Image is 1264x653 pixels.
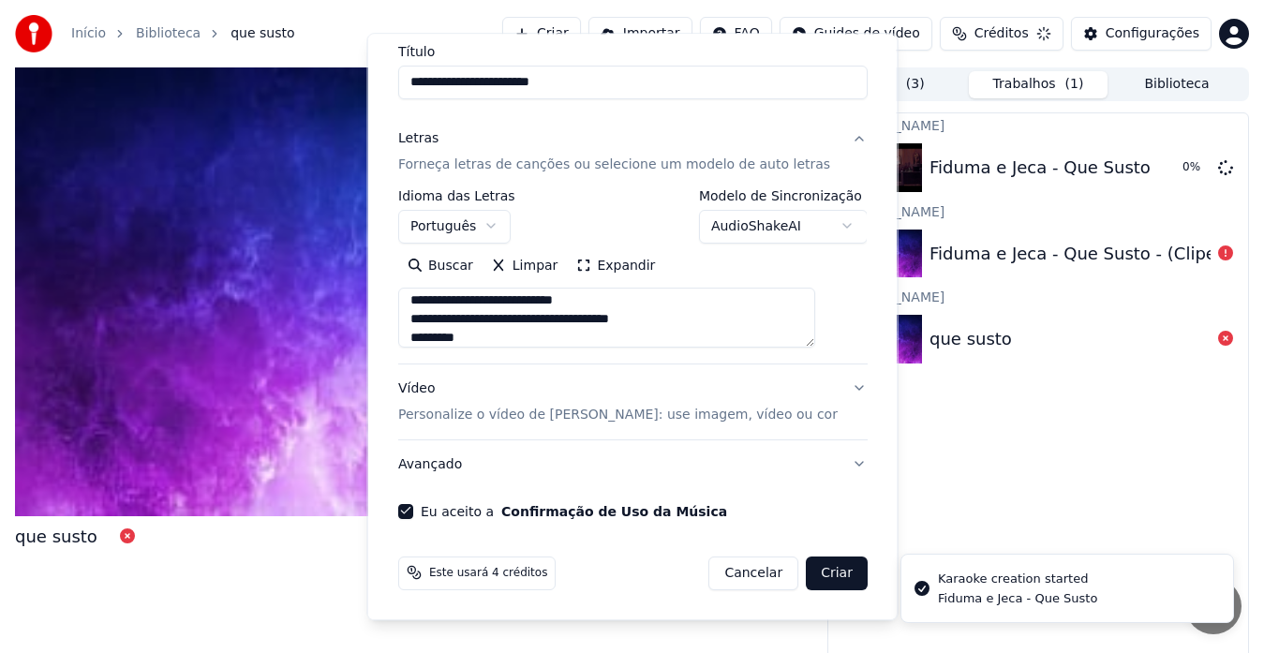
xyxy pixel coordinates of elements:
[500,505,726,518] button: Eu aceito a
[397,440,867,489] button: Avançado
[397,251,482,281] button: Buscar
[397,379,837,424] div: Vídeo
[397,129,438,148] div: Letras
[707,557,797,590] button: Cancelar
[805,557,867,590] button: Criar
[397,114,867,189] button: LetrasForneça letras de canções ou selecione um modelo de auto letras
[397,364,867,439] button: VídeoPersonalize o vídeo de [PERSON_NAME]: use imagem, vídeo ou cor
[397,45,867,58] label: Título
[566,251,663,281] button: Expandir
[420,505,726,518] label: Eu aceito a
[397,189,867,364] div: LetrasForneça letras de canções ou selecione um modelo de auto letras
[397,189,514,202] label: Idioma das Letras
[482,251,567,281] button: Limpar
[397,156,829,174] p: Forneça letras de canções ou selecione um modelo de auto letras
[428,566,546,581] span: Este usará 4 créditos
[397,406,837,424] p: Personalize o vídeo de [PERSON_NAME]: use imagem, vídeo ou cor
[698,189,867,202] label: Modelo de Sincronização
